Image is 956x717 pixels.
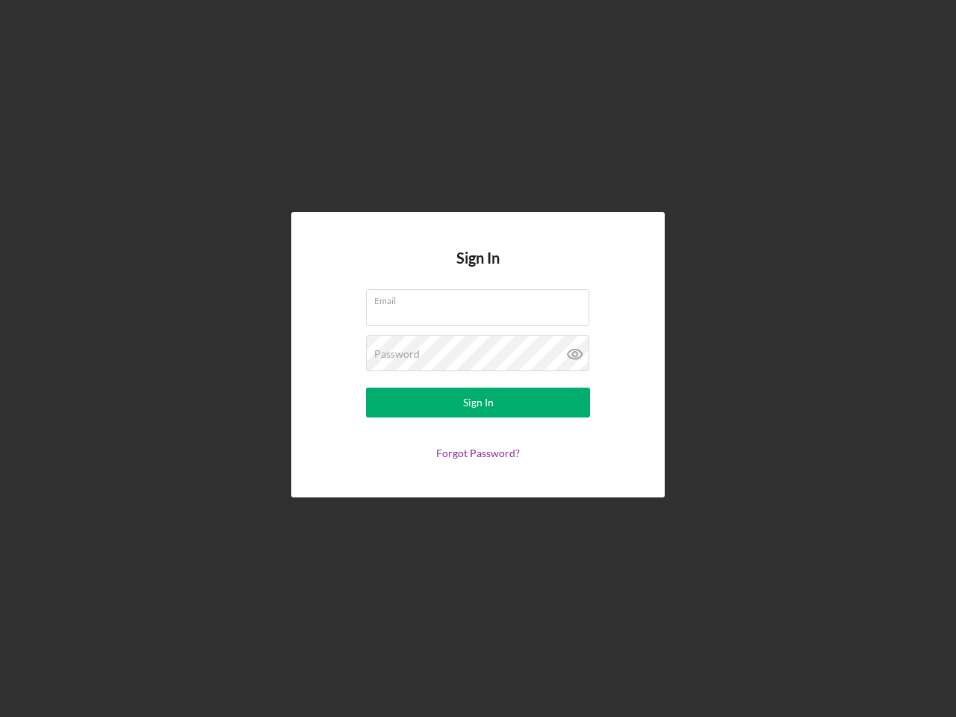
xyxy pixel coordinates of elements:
label: Email [374,290,589,306]
div: Sign In [463,388,494,418]
label: Password [374,348,420,360]
a: Forgot Password? [436,447,520,459]
button: Sign In [366,388,590,418]
h4: Sign In [456,249,500,289]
